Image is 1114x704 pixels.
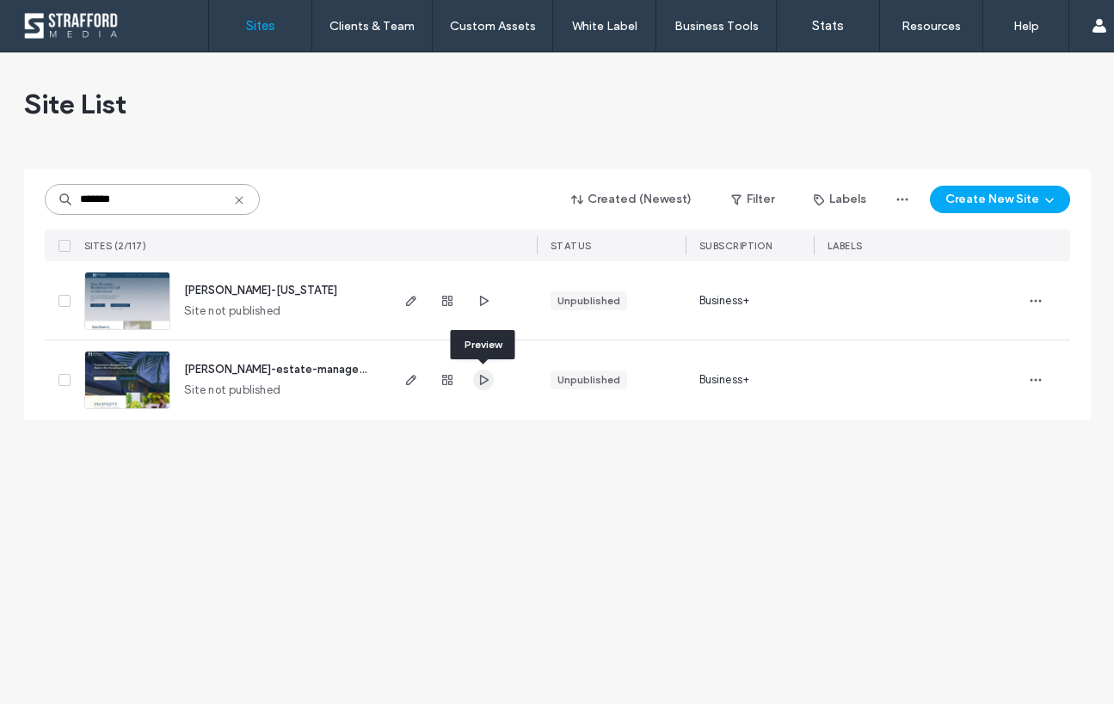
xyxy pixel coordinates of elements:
button: Labels [798,186,882,213]
label: Help [1013,19,1039,34]
label: Custom Assets [450,19,536,34]
span: Site List [24,87,126,121]
label: Clients & Team [329,19,415,34]
span: Business+ [699,371,750,389]
label: Stats [812,18,844,34]
span: LABELS [828,240,863,252]
label: Resources [902,19,961,34]
span: SITES (2/117) [84,240,147,252]
div: Unpublished [557,372,620,388]
a: [PERSON_NAME]-[US_STATE] [184,284,337,297]
span: Site not published [184,303,281,320]
button: Create New Site [930,186,1070,213]
span: Help [40,12,75,28]
label: White Label [572,19,637,34]
span: SUBSCRIPTION [699,240,772,252]
span: Business+ [699,292,750,309]
label: Business Tools [674,19,759,34]
label: Sites [246,18,275,34]
button: Created (Newest) [557,186,707,213]
div: Preview [451,330,515,359]
span: STATUS [551,240,592,252]
a: [PERSON_NAME]-estate-management [184,363,386,376]
button: Filter [714,186,791,213]
div: Unpublished [557,293,620,309]
span: Site not published [184,382,281,399]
